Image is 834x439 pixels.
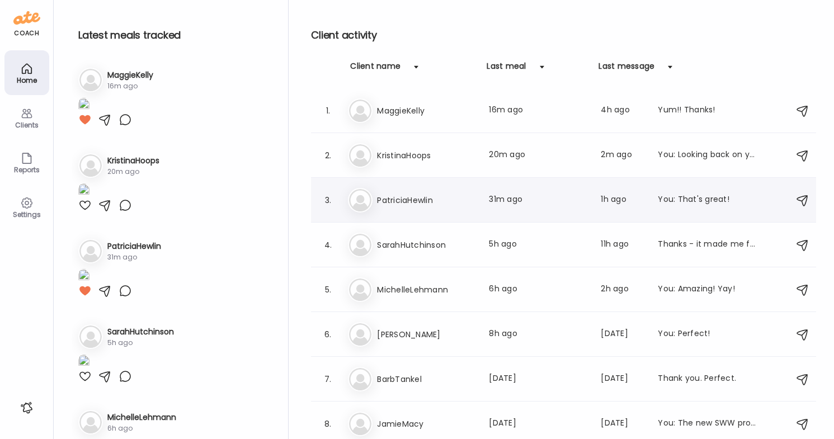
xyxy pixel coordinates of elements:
div: Reports [7,166,47,173]
img: bg-avatar-default.svg [349,144,371,167]
img: images%2FnR0t7EISuYYMJDOB54ce2c9HOZI3%2FlJmXkWRCDeLkTiqYlefy%2FdfKLhOyaHFBx7ua1iFJY_1080 [78,98,89,113]
img: bg-avatar-default.svg [79,69,102,91]
div: 2. [321,149,334,162]
h3: [PERSON_NAME] [377,328,475,341]
div: 5. [321,283,334,296]
div: 3. [321,193,334,207]
h3: JamieMacy [377,417,475,431]
div: 31m ago [489,193,587,207]
div: Last meal [487,60,526,78]
h3: MichelleLehmann [377,283,475,296]
div: 6h ago [489,283,587,296]
div: You: Perfect! [658,328,756,341]
img: bg-avatar-default.svg [349,234,371,256]
img: bg-avatar-default.svg [349,323,371,346]
div: Thank you. Perfect. [658,372,756,386]
div: 2h ago [601,283,644,296]
img: bg-avatar-default.svg [79,325,102,348]
img: images%2FmZqu9VpagTe18dCbHwWVMLxYdAy2%2F82TL6zOdw2yTOaoNAVDD%2FTr1oMTfzRecsrImvjQon_1080 [78,269,89,284]
div: Yum!! Thanks! [658,104,756,117]
div: Thanks - it made me feel so nauseous - sometimes eggs do that. [658,238,756,252]
h3: SarahHutchinson [107,326,174,338]
div: 6. [321,328,334,341]
div: 5h ago [107,338,174,348]
img: ate [13,9,40,27]
div: You: The new SWW protein powder is here!!! Click [URL][DOMAIN_NAME] go view and receive a discount! [658,417,756,431]
h3: MichelleLehmann [107,412,176,423]
div: 8. [321,417,334,431]
div: 20m ago [107,167,159,177]
div: 16m ago [107,81,153,91]
img: images%2Fk5ZMW9FHcXQur5qotgTX4mCroqJ3%2FoOHkHiK6Yf6E178zJur7%2Fpu3ogZcHX45voKdDEpG8_1080 [78,183,89,199]
div: You: Looking back on your day in order to answer your lunch and dinner question. I would have eli... [658,149,756,162]
div: Clients [7,121,47,129]
div: 7. [321,372,334,386]
h3: BarbTankel [377,372,475,386]
div: 1h ago [601,193,644,207]
h3: SarahHutchinson [377,238,475,252]
div: [DATE] [601,372,644,386]
img: bg-avatar-default.svg [79,411,102,433]
div: Client name [350,60,400,78]
img: bg-avatar-default.svg [349,189,371,211]
h3: MaggieKelly [377,104,475,117]
div: [DATE] [489,372,587,386]
div: 4h ago [601,104,644,117]
img: images%2FPmm2PXbGH0Z5JiI7kyACT0OViMx2%2Fx6lv8qyxhh22PESJT2Sy%2FypGiHgyQ2jyuBF8AtVht_1080 [78,355,89,370]
h3: MaggieKelly [107,69,153,81]
div: You: Amazing! Yay! [658,283,756,296]
div: 5h ago [489,238,587,252]
h2: Latest meals tracked [78,27,270,44]
h3: KristinaHoops [107,155,159,167]
div: Home [7,77,47,84]
div: [DATE] [489,417,587,431]
div: 1. [321,104,334,117]
img: bg-avatar-default.svg [79,154,102,177]
img: bg-avatar-default.svg [349,100,371,122]
div: 6h ago [107,423,176,433]
h3: PatriciaHewlin [377,193,475,207]
div: 2m ago [601,149,644,162]
div: Settings [7,211,47,218]
img: bg-avatar-default.svg [349,413,371,435]
h2: Client activity [311,27,816,44]
div: [DATE] [601,328,644,341]
div: 8h ago [489,328,587,341]
h3: PatriciaHewlin [107,240,161,252]
div: You: That's great! [658,193,756,207]
img: bg-avatar-default.svg [349,368,371,390]
div: 31m ago [107,252,161,262]
div: Last message [599,60,654,78]
h3: KristinaHoops [377,149,475,162]
div: 20m ago [489,149,587,162]
div: [DATE] [601,417,644,431]
div: 16m ago [489,104,587,117]
div: 4. [321,238,334,252]
div: coach [14,29,39,38]
img: bg-avatar-default.svg [79,240,102,262]
div: 11h ago [601,238,644,252]
img: bg-avatar-default.svg [349,278,371,301]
